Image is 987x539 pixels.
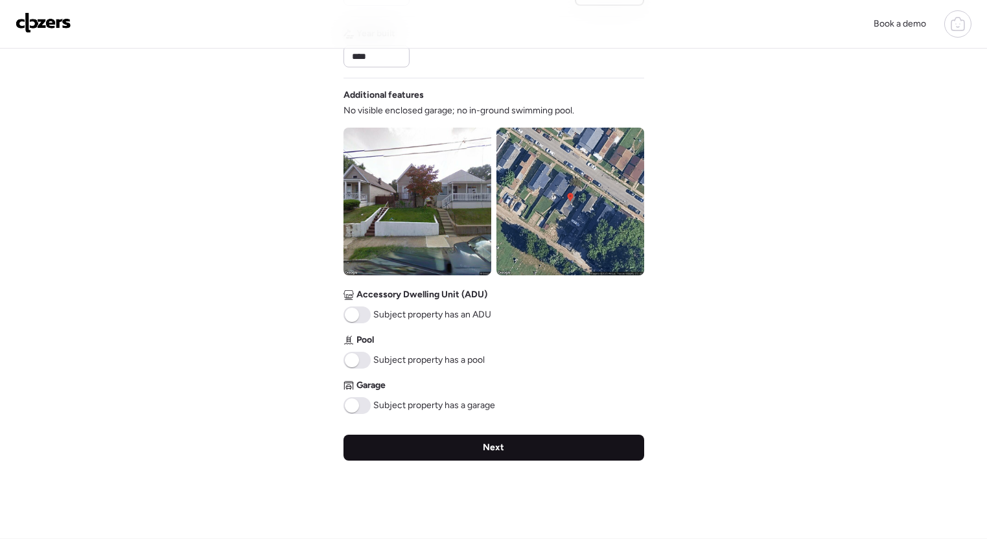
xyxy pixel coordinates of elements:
[343,104,574,117] span: No visible enclosed garage; no in-ground swimming pool.
[874,18,926,29] span: Book a demo
[343,89,424,102] span: Additional features
[356,288,487,301] span: Accessory Dwelling Unit (ADU)
[373,354,485,367] span: Subject property has a pool
[356,379,386,392] span: Garage
[356,334,374,347] span: Pool
[373,308,491,321] span: Subject property has an ADU
[483,441,504,454] span: Next
[373,399,495,412] span: Subject property has a garage
[16,12,71,33] img: Logo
